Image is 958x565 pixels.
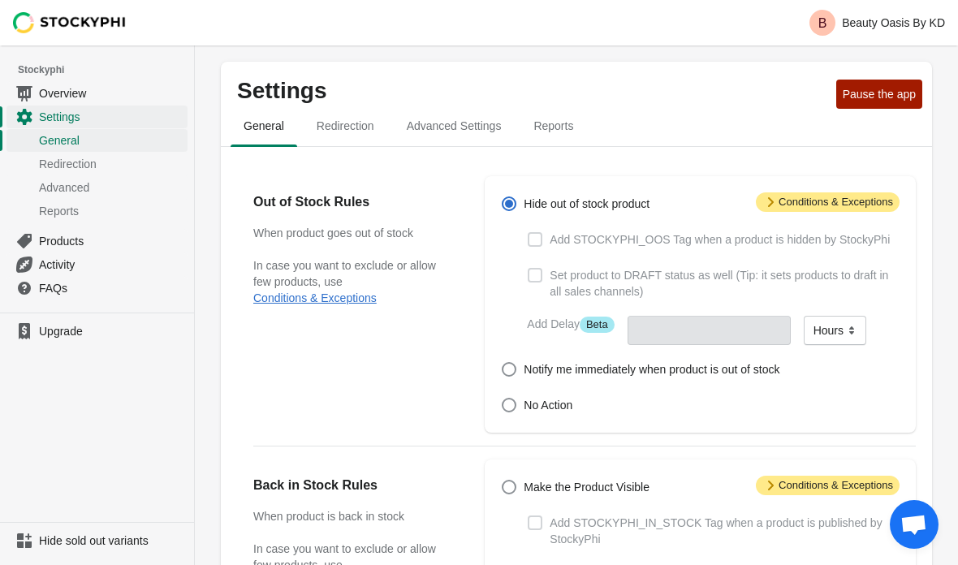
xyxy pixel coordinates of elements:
[756,192,900,212] span: Conditions & Exceptions
[6,175,188,199] a: Advanced
[6,199,188,222] a: Reports
[13,12,127,33] img: Stockyphi
[231,111,297,140] span: General
[39,280,184,296] span: FAQs
[253,257,452,306] p: In case you want to exclude or allow few products, use
[809,10,835,36] span: Avatar with initials B
[890,500,939,549] div: Open chat
[39,203,184,219] span: Reports
[6,229,188,252] a: Products
[580,317,615,333] span: Beta
[227,105,300,147] button: general
[6,81,188,105] a: Overview
[550,515,900,547] span: Add STOCKYPHI_IN_STOCK Tag when a product is published by StockyPhi
[6,252,188,276] a: Activity
[6,105,188,128] a: Settings
[520,111,586,140] span: Reports
[39,323,184,339] span: Upgrade
[756,476,900,495] span: Conditions & Exceptions
[6,529,188,552] a: Hide sold out variants
[237,78,830,104] p: Settings
[39,257,184,273] span: Activity
[39,533,184,549] span: Hide sold out variants
[818,16,827,30] text: B
[524,361,779,377] span: Notify me immediately when product is out of stock
[253,508,452,524] h3: When product is back in stock
[524,397,572,413] span: No Action
[803,6,952,39] button: Avatar with initials BBeauty Oasis By KD
[843,88,916,101] span: Pause the app
[253,192,452,212] h2: Out of Stock Rules
[253,476,452,495] h2: Back in Stock Rules
[6,276,188,300] a: FAQs
[253,291,377,304] button: Conditions & Exceptions
[300,105,391,147] button: redirection
[550,267,900,300] span: Set product to DRAFT status as well (Tip: it sets products to draft in all sales channels)
[18,62,194,78] span: Stockyphi
[6,152,188,175] a: Redirection
[39,179,184,196] span: Advanced
[253,225,452,241] h3: When product goes out of stock
[39,85,184,101] span: Overview
[391,105,518,147] button: Advanced settings
[6,320,188,343] a: Upgrade
[842,16,945,29] p: Beauty Oasis By KD
[517,105,589,147] button: reports
[39,132,184,149] span: General
[304,111,387,140] span: Redirection
[527,316,614,333] label: Add Delay
[6,128,188,152] a: General
[39,156,184,172] span: Redirection
[836,80,922,109] button: Pause the app
[550,231,890,248] span: Add STOCKYPHI_OOS Tag when a product is hidden by StockyPhi
[524,479,649,495] span: Make the Product Visible
[394,111,515,140] span: Advanced Settings
[39,233,184,249] span: Products
[39,109,184,125] span: Settings
[524,196,649,212] span: Hide out of stock product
